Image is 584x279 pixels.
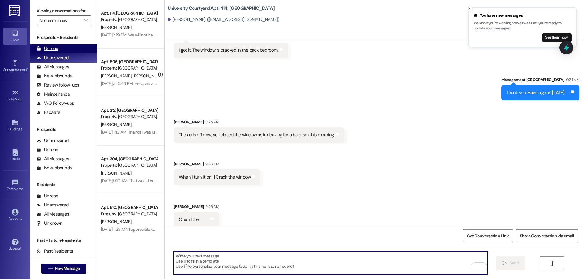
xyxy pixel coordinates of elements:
a: Inbox [3,28,27,44]
div: Apt. 114, [GEOGRAPHIC_DATA] [101,10,157,16]
i:  [502,261,507,266]
div: WO Follow-ups [36,100,74,107]
div: Unanswered [36,55,69,61]
div: [DATE] 11:23 AM: I appreciate your efforts, thank you! [101,226,191,232]
button: Share Conversation via email [516,229,578,243]
div: All Messages [36,211,69,217]
div: Management [GEOGRAPHIC_DATA] [501,77,579,85]
div: Residents [30,182,97,188]
div: Property: [GEOGRAPHIC_DATA] [101,114,157,120]
a: Account [3,207,27,223]
div: Thank you. Have a good [DATE] [506,90,564,96]
div: [PERSON_NAME] [174,119,344,127]
span: New Message [55,265,80,272]
div: Past Residents [36,248,73,254]
p: We know you're working, so we'll wait until you're ready to update your messages. [474,21,572,31]
div: Maintenance [36,91,70,97]
span: [PERSON_NAME] [101,73,133,79]
div: [DATE] at 5:46 PM: Hello, we are planning on staying till about the end of our lease, and then mo... [101,81,312,86]
div: 9:26 AM [204,203,219,210]
div: All Messages [36,64,69,70]
input: All communities [39,15,81,25]
div: [DATE] 9:10 AM: That would be awesome if you could check and let me know what the correct amount ... [101,178,337,183]
div: You have new messages! [474,12,572,19]
button: Get Conversation Link [463,229,513,243]
div: Past + Future Residents [30,237,97,243]
div: 9:26 AM [204,161,219,167]
span: [PERSON_NAME] [101,219,131,224]
div: Open little [179,216,199,223]
div: New Inbounds [36,165,72,171]
div: 9:25 AM [204,119,219,125]
button: Send [496,256,526,270]
div: Escalate [36,109,60,116]
span: • [27,66,28,71]
div: Unknown [36,220,62,226]
span: • [22,96,23,100]
div: Unread [36,46,58,52]
div: Property: [GEOGRAPHIC_DATA] [101,211,157,217]
a: Support [3,237,27,253]
div: Prospects + Residents [30,34,97,41]
div: Unanswered [36,138,69,144]
span: [PERSON_NAME] [101,122,131,127]
div: All Messages [36,156,69,162]
div: Property: [GEOGRAPHIC_DATA] [101,162,157,168]
div: Prospects [30,126,97,133]
div: [DATE] 11:19 AM: Thanks I was just waiting to pay until that charge was removed [101,129,239,135]
b: University Courtyard: Apt. 414, [GEOGRAPHIC_DATA] [168,5,275,12]
div: I got it. The window is cracked in the back bedroom. [179,47,278,53]
span: • [23,186,24,190]
div: Unanswered [36,202,69,208]
button: New Message [41,264,86,274]
div: New Inbounds [36,73,72,79]
div: Property: [GEOGRAPHIC_DATA] [101,16,157,23]
a: Templates • [3,177,27,194]
label: Viewing conversations for [36,6,91,15]
div: [PERSON_NAME] [174,203,219,212]
div: Apt. 304, [GEOGRAPHIC_DATA] [101,156,157,162]
div: Unread [36,147,58,153]
div: When i turn it on ill Crack the window [179,174,251,180]
span: [PERSON_NAME] [101,25,131,30]
div: 9:24 AM [565,77,579,83]
a: Site Visit • [3,88,27,104]
span: Share Conversation via email [520,233,574,239]
div: Apt. 610, [GEOGRAPHIC_DATA] [101,204,157,211]
textarea: To enrich screen reader interactions, please activate Accessibility in Grammarly extension settings [173,252,487,274]
button: Close toast [467,5,473,12]
a: Buildings [3,117,27,134]
button: See them now! [542,33,572,42]
i:  [550,261,554,266]
div: [PERSON_NAME] [174,161,261,169]
a: Leads [3,147,27,164]
div: Apt. 506, [GEOGRAPHIC_DATA] [101,59,157,65]
div: [DATE] 1:29 PM: We will not be renewing our lease [101,32,187,38]
div: [PERSON_NAME]. ([EMAIL_ADDRESS][DOMAIN_NAME]) [168,16,280,23]
i:  [84,18,88,23]
i:  [48,266,52,271]
img: ResiDesk Logo [9,5,21,16]
span: [PERSON_NAME] [101,170,131,176]
div: Review follow-ups [36,82,79,88]
div: Unread [36,193,58,199]
span: Send [509,260,519,266]
div: Property: [GEOGRAPHIC_DATA] [101,65,157,71]
div: The ac is off now, so I closed the window as im leaving for a baptism this morning. [179,132,335,138]
span: Get Conversation Link [467,233,509,239]
span: [PERSON_NAME] [133,73,163,79]
div: Apt. 212, [GEOGRAPHIC_DATA] [101,107,157,114]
